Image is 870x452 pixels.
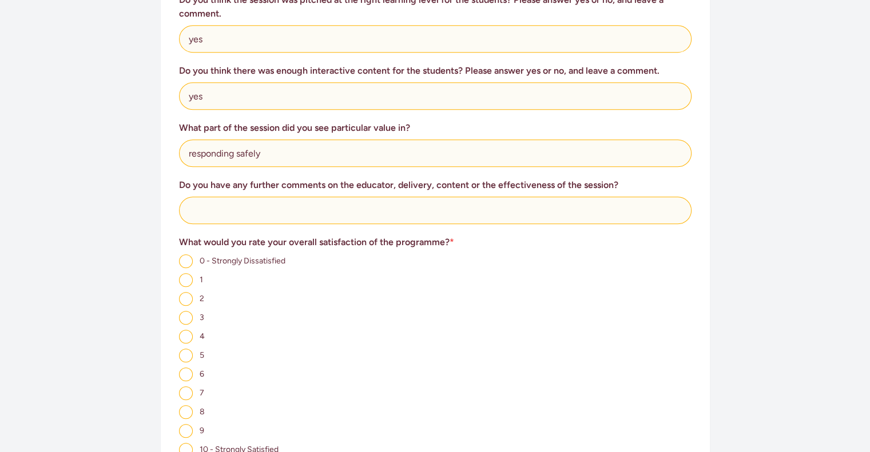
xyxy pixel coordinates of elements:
[200,369,204,379] span: 6
[200,331,205,341] span: 4
[179,349,193,362] input: 5
[179,235,692,249] h3: What would you rate your overall satisfaction of the programme?
[179,178,692,192] h3: Do you have any further comments on the educator, delivery, content or the effectiveness of the s...
[179,386,193,400] input: 7
[179,254,193,268] input: 0 - Strongly Dissatisfied
[179,405,193,419] input: 8
[179,424,193,438] input: 9
[200,275,203,285] span: 1
[179,311,193,325] input: 3
[179,121,692,135] h3: What part of the session did you see particular value in?
[200,313,204,322] span: 3
[200,426,204,435] span: 9
[179,292,193,306] input: 2
[200,388,204,398] span: 7
[179,330,193,343] input: 4
[179,64,692,78] h3: Do you think there was enough interactive content for the students? Please answer yes or no, and ...
[179,273,193,287] input: 1
[200,407,205,417] span: 8
[200,256,285,266] span: 0 - Strongly Dissatisfied
[179,367,193,381] input: 6
[200,294,204,303] span: 2
[200,350,204,360] span: 5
